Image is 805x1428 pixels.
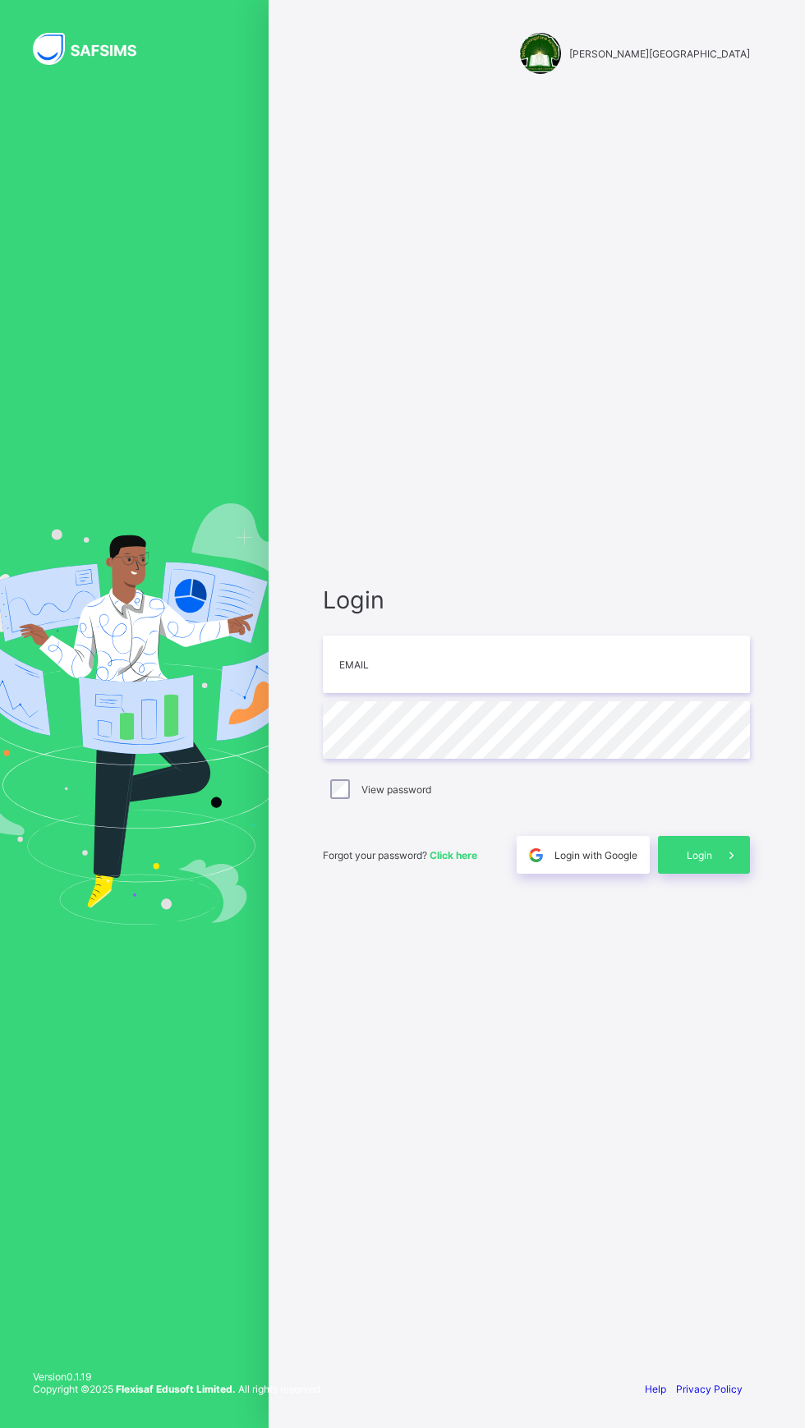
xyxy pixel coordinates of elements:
[645,1383,666,1395] a: Help
[430,849,477,861] a: Click here
[323,585,750,614] span: Login
[569,48,750,60] span: [PERSON_NAME][GEOGRAPHIC_DATA]
[116,1383,236,1395] strong: Flexisaf Edusoft Limited.
[554,849,637,861] span: Login with Google
[323,849,477,861] span: Forgot your password?
[687,849,712,861] span: Login
[676,1383,743,1395] a: Privacy Policy
[33,1383,323,1395] span: Copyright © 2025 All rights reserved.
[33,33,156,65] img: SAFSIMS Logo
[33,1371,323,1383] span: Version 0.1.19
[527,846,545,865] img: google.396cfc9801f0270233282035f929180a.svg
[361,783,431,796] label: View password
